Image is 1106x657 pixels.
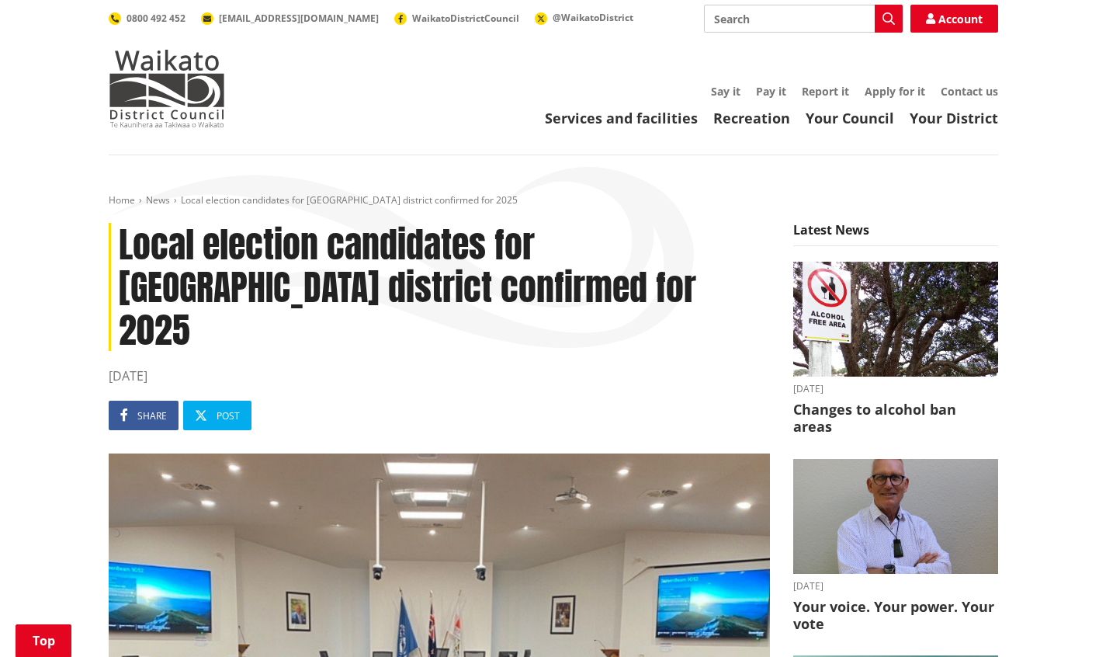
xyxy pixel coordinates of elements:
time: [DATE] [793,582,998,591]
a: [DATE] Your voice. Your power. Your vote [793,459,998,633]
img: Waikato District Council - Te Kaunihera aa Takiwaa o Waikato [109,50,225,127]
span: Local election candidates for [GEOGRAPHIC_DATA] district confirmed for 2025 [181,193,518,207]
h3: Your voice. Your power. Your vote [793,599,998,632]
nav: breadcrumb [109,194,998,207]
a: Post [183,401,251,430]
h1: Local election candidates for [GEOGRAPHIC_DATA] district confirmed for 2025 [109,223,770,352]
a: Say it [711,84,740,99]
a: [EMAIL_ADDRESS][DOMAIN_NAME] [201,12,379,25]
a: Apply for it [865,84,925,99]
a: 0800 492 452 [109,12,185,25]
a: WaikatoDistrictCouncil [394,12,519,25]
span: @WaikatoDistrict [553,11,633,24]
a: Contact us [941,84,998,99]
a: Home [109,193,135,207]
span: 0800 492 452 [127,12,185,25]
img: Alcohol Control Bylaw adopted - August 2025 (2) [793,262,998,377]
a: Services and facilities [545,109,698,127]
img: Craig Hobbs [793,459,998,575]
a: Pay it [756,84,786,99]
time: [DATE] [793,384,998,394]
a: [DATE] Changes to alcohol ban areas [793,262,998,436]
span: [EMAIL_ADDRESS][DOMAIN_NAME] [219,12,379,25]
time: [DATE] [109,367,770,385]
a: Your District [910,109,998,127]
a: Share [109,401,179,430]
span: Share [137,409,167,422]
h3: Changes to alcohol ban areas [793,401,998,435]
a: Report it [802,84,849,99]
a: Recreation [713,109,790,127]
span: Post [217,409,240,422]
a: Top [16,624,71,657]
a: @WaikatoDistrict [535,11,633,24]
a: Your Council [806,109,894,127]
input: Search input [704,5,903,33]
span: WaikatoDistrictCouncil [412,12,519,25]
a: News [146,193,170,207]
h5: Latest News [793,223,998,246]
a: Account [910,5,998,33]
